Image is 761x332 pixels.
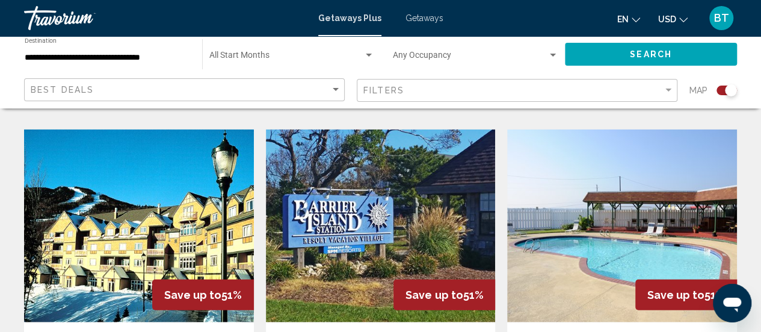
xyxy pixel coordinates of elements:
span: Save up to [164,289,221,301]
a: Getaways [405,13,443,23]
span: Search [630,50,672,60]
button: Search [565,43,737,65]
span: Save up to [405,289,463,301]
iframe: Button to launch messaging window [713,284,751,322]
mat-select: Sort by [31,85,341,95]
div: 51% [393,280,495,310]
span: BT [714,12,729,24]
button: Filter [357,78,677,103]
span: Filters [363,86,404,95]
span: Best Deals [31,85,94,95]
span: Map [689,82,707,99]
button: Change language [617,10,640,28]
a: Travorium [24,6,306,30]
span: Save up to [647,289,704,301]
button: Change currency [658,10,688,28]
img: 4914E01L.jpg [24,130,254,322]
button: User Menu [706,5,737,31]
a: Getaways Plus [318,13,381,23]
img: 1008E01L.jpg [266,130,496,322]
span: USD [658,14,676,24]
div: 51% [635,280,737,310]
img: 0878O01L.jpg [507,130,737,322]
span: en [617,14,629,24]
div: 51% [152,280,254,310]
